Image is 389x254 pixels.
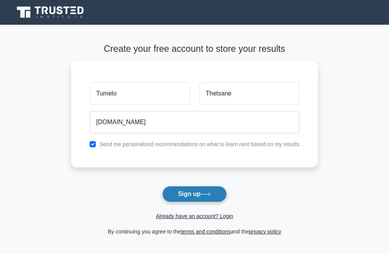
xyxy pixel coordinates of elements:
h4: Create your free account to store your results [71,43,318,54]
a: Already have an account? Login [156,213,233,219]
a: privacy policy [249,228,281,235]
a: terms and conditions [181,228,231,235]
input: First name [90,82,190,105]
button: Sign up [162,186,227,202]
div: By continuing you agree to the and the [66,227,323,236]
input: Last name [199,82,299,105]
label: Send me personalized recommendations on what to learn next based on my results [99,141,299,147]
input: Email [90,111,299,133]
